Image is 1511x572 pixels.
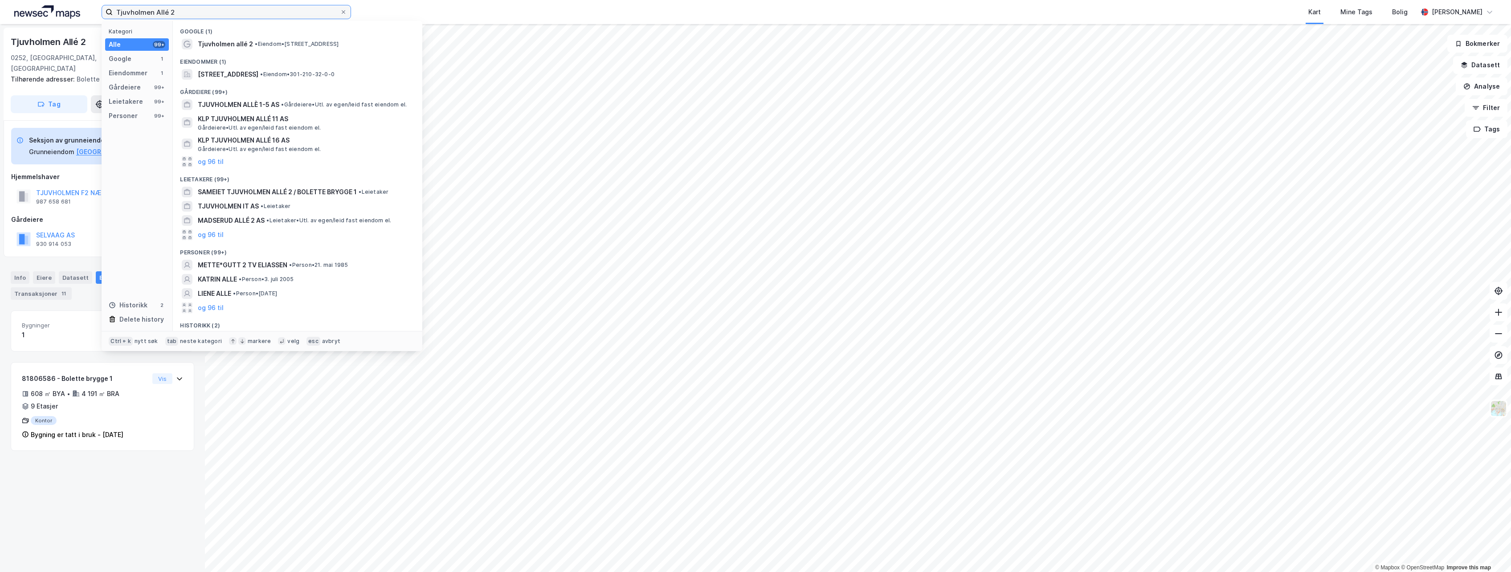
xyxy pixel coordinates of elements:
button: [GEOGRAPHIC_DATA], 210/32 [76,147,167,157]
span: Bygninger [22,322,99,329]
div: Eiere [33,271,55,284]
div: Info [11,271,29,284]
button: Filter [1465,99,1507,117]
div: 1 [22,330,99,340]
div: Bygg [96,271,129,284]
span: • [266,217,269,224]
div: Google (1) [173,21,422,37]
div: Gårdeiere [109,82,141,93]
div: Datasett [59,271,92,284]
span: KLP TJUVHOLMEN ALLÉ 11 AS [198,114,412,124]
div: Google [109,53,131,64]
div: Personer [109,110,138,121]
span: LIENE ALLE [198,288,231,299]
div: markere [248,338,271,345]
button: Vis [152,373,172,384]
button: Datasett [1453,56,1507,74]
div: nytt søk [135,338,158,345]
div: tab [165,337,179,346]
span: Tjuvholmen allé 2 [198,39,253,49]
span: Tilhørende adresser: [11,75,77,83]
span: • [260,71,263,78]
div: Kategori [109,28,169,35]
div: Bolig [1392,7,1408,17]
div: 4 191 ㎡ BRA [82,388,119,399]
span: Leietaker [261,203,290,210]
button: og 96 til [198,229,224,240]
span: Leietaker [359,188,388,196]
div: Historikk (2) [173,315,422,331]
div: Gårdeiere [11,214,194,225]
span: Leietaker • Utl. av egen/leid fast eiendom el. [266,217,391,224]
div: Tjuvholmen Allé 2 [11,35,88,49]
button: Analyse [1456,78,1507,95]
div: Gårdeiere (99+) [173,82,422,98]
span: • [289,261,292,268]
div: 81806586 - Bolette brygge 1 [22,373,149,384]
div: Grunneiendom [29,147,74,157]
span: TJUVHOLMEN ALLÈ 1-5 AS [198,99,279,110]
div: Eiendommer (1) [173,51,422,67]
span: [STREET_ADDRESS] [198,69,258,80]
div: 608 ㎡ BYA [31,388,65,399]
span: Person • 3. juli 2005 [239,276,294,283]
a: OpenStreetMap [1401,564,1444,571]
span: KATRIN ALLE [198,274,237,285]
div: esc [306,337,320,346]
div: 99+ [153,84,165,91]
iframe: Chat Widget [1466,529,1511,572]
div: 1 [158,55,165,62]
span: METTE*GUTT 2 TV ELIASSEN [198,260,287,270]
img: logo.a4113a55bc3d86da70a041830d287a7e.svg [14,5,80,19]
div: 1 [158,69,165,77]
div: avbryt [322,338,340,345]
span: • [233,290,236,297]
div: Alle [109,39,121,50]
div: Delete history [119,314,164,325]
div: Mine Tags [1340,7,1372,17]
span: Person • 21. mai 1985 [289,261,348,269]
div: Transaksjoner [11,287,72,300]
span: • [255,41,257,47]
span: Person • [DATE] [233,290,277,297]
span: Gårdeiere • Utl. av egen/leid fast eiendom el. [281,101,407,108]
span: • [281,101,284,108]
div: Leietakere [109,96,143,107]
div: 9 Etasjer [31,401,58,412]
div: 987 658 681 [36,198,71,205]
div: Bygning er tatt i bruk - [DATE] [31,429,123,440]
span: SAMEIET TJUVHOLMEN ALLÉ 2 / BOLETTE BRYGGE 1 [198,187,357,197]
div: Kontrollprogram for chat [1466,529,1511,572]
button: Tags [1466,120,1507,138]
span: TJUVHOLMEN IT AS [198,201,259,212]
span: • [359,188,361,195]
button: Bokmerker [1447,35,1507,53]
div: Historikk [109,300,147,311]
div: 99+ [153,98,165,105]
div: velg [287,338,299,345]
div: 0252, [GEOGRAPHIC_DATA], [GEOGRAPHIC_DATA] [11,53,120,74]
span: MADSERUD ALLÉ 2 AS [198,215,265,226]
div: Bolette Brygge 1 [11,74,187,85]
div: 99+ [153,41,165,48]
div: 99+ [153,112,165,119]
div: 11 [59,289,68,298]
div: Personer (99+) [173,242,422,258]
img: Z [1490,400,1507,417]
div: Seksjon av grunneiendom [29,135,167,146]
button: og 96 til [198,302,224,313]
a: Improve this map [1447,564,1491,571]
div: 930 914 053 [36,241,71,248]
div: Ctrl + k [109,337,133,346]
a: Mapbox [1375,564,1400,571]
span: Eiendom • 301-210-32-0-0 [260,71,335,78]
div: • [67,390,70,397]
div: neste kategori [180,338,222,345]
button: Tag [11,95,87,113]
span: • [239,276,241,282]
span: Eiendom • [STREET_ADDRESS] [255,41,339,48]
div: Leietakere (99+) [173,169,422,185]
span: KLP TJUVHOLMEN ALLÉ 16 AS [198,135,412,146]
button: og 96 til [198,156,224,167]
div: Kart [1308,7,1321,17]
